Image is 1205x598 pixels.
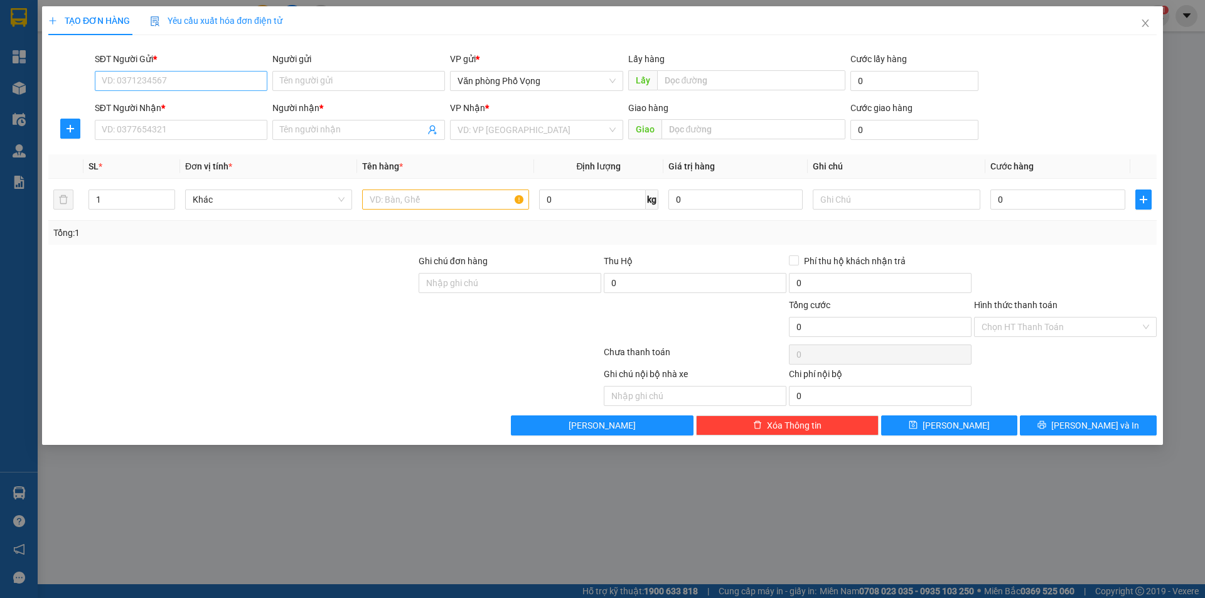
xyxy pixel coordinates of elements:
span: plus [61,124,80,134]
span: Giao hàng [628,103,668,113]
span: kg [646,190,658,210]
div: VP gửi [451,52,623,66]
span: user-add [428,125,438,135]
div: Người gửi [272,52,445,66]
div: Tổng: 1 [53,226,465,240]
input: Cước giao hàng [850,120,978,140]
button: plus [1135,190,1152,210]
span: Văn phòng Phố Vọng [458,72,616,90]
span: [PERSON_NAME] [569,419,636,432]
button: plus [60,119,80,139]
span: Đơn vị tính [185,161,232,171]
label: Cước lấy hàng [850,54,907,64]
span: Yêu cầu xuất hóa đơn điện tử [150,16,282,26]
input: Cước lấy hàng [850,71,978,91]
input: Ghi Chú [813,190,980,210]
span: plus [48,16,57,25]
th: Ghi chú [808,154,985,179]
button: save[PERSON_NAME] [881,415,1017,435]
span: Tên hàng [362,161,403,171]
span: [PERSON_NAME] [923,419,990,432]
span: TẠO ĐƠN HÀNG [48,16,130,26]
span: Thu Hộ [604,256,633,266]
span: delete [753,420,762,430]
span: Lấy hàng [628,54,665,64]
input: Ghi chú đơn hàng [419,273,601,293]
button: Close [1128,6,1163,41]
input: Dọc đường [661,119,845,139]
div: Người nhận [272,101,445,115]
div: SĐT Người Nhận [95,101,267,115]
div: Chưa thanh toán [602,345,788,367]
button: printer[PERSON_NAME] và In [1020,415,1157,435]
input: Nhập ghi chú [604,386,786,406]
span: Định lượng [577,161,621,171]
input: 0 [668,190,803,210]
label: Ghi chú đơn hàng [419,256,488,266]
div: SĐT Người Gửi [95,52,267,66]
span: Phí thu hộ khách nhận trả [799,254,911,268]
button: delete [53,190,73,210]
span: Giá trị hàng [668,161,715,171]
div: Ghi chú nội bộ nhà xe [604,367,786,386]
input: VD: Bàn, Ghế [362,190,529,210]
span: Khác [193,190,345,209]
span: [PERSON_NAME] và In [1051,419,1139,432]
span: printer [1037,420,1046,430]
div: Chi phí nội bộ [789,367,972,386]
span: close [1140,18,1150,28]
span: Cước hàng [990,161,1034,171]
span: Tổng cước [789,300,830,310]
span: Giao [628,119,661,139]
span: VP Nhận [451,103,486,113]
label: Hình thức thanh toán [974,300,1058,310]
input: Dọc đường [657,70,845,90]
img: icon [150,16,160,26]
span: Xóa Thông tin [767,419,822,432]
button: deleteXóa Thông tin [697,415,879,435]
span: Lấy [628,70,657,90]
span: save [909,420,918,430]
label: Cước giao hàng [850,103,913,113]
span: plus [1136,195,1151,205]
span: SL [88,161,99,171]
button: [PERSON_NAME] [511,415,694,435]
